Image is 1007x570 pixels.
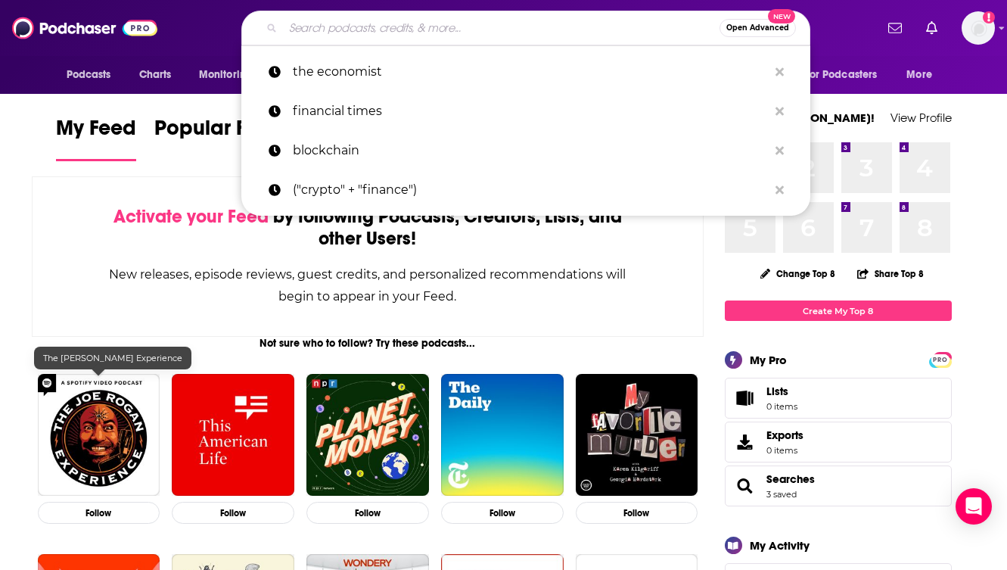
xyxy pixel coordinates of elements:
a: Searches [766,472,815,486]
a: Searches [730,475,760,497]
button: Follow [576,502,698,524]
button: Follow [306,502,429,524]
span: Activate your Feed [113,205,269,228]
button: Follow [172,502,294,524]
div: My Pro [750,353,787,367]
span: Open Advanced [726,24,789,32]
span: Monitoring [199,64,253,86]
p: the economist [293,52,768,92]
a: Create My Top 8 [725,301,952,321]
img: Planet Money [306,374,429,497]
span: Lists [730,388,760,409]
span: New [768,9,795,23]
a: Show notifications dropdown [920,15,943,41]
button: Show profile menu [962,11,995,45]
a: Exports [725,422,952,463]
a: ("crypto" + "finance") [241,170,810,210]
p: ("crypto" + "finance") [293,170,768,210]
button: Follow [38,502,160,524]
span: Lists [766,385,788,398]
button: open menu [56,61,131,89]
span: 0 items [766,401,797,412]
div: The [PERSON_NAME] Experience [34,347,191,369]
button: Share Top 8 [856,259,925,288]
img: My Favorite Murder with Karen Kilgariff and Georgia Hardstark [576,374,698,497]
div: New releases, episode reviews, guest credits, and personalized recommendations will begin to appe... [108,263,628,307]
button: Follow [441,502,564,524]
div: Not sure who to follow? Try these podcasts... [32,337,704,350]
span: PRO [931,354,950,366]
img: The Joe Rogan Experience [38,374,160,497]
div: My Activity [750,538,810,553]
span: Popular Feed [154,115,283,150]
a: PRO [931,354,950,365]
button: Change Top 8 [751,264,845,283]
button: open menu [188,61,272,89]
a: financial times [241,92,810,131]
span: 0 items [766,445,803,456]
button: open menu [896,61,951,89]
a: Popular Feed [154,115,283,161]
span: Exports [766,428,803,442]
a: My Feed [56,115,136,161]
span: Exports [730,431,760,453]
a: Charts [129,61,181,89]
span: Logged in as HughE [962,11,995,45]
span: More [906,64,932,86]
span: Searches [725,466,952,506]
a: Lists [725,378,952,419]
span: Podcasts [67,64,111,86]
a: blockchain [241,131,810,170]
a: View Profile [890,111,952,125]
button: Open AdvancedNew [720,19,796,37]
span: Lists [766,385,797,398]
span: For Podcasters [805,64,878,86]
img: The Daily [441,374,564,497]
img: User Profile [962,11,995,45]
button: open menu [795,61,900,89]
a: 3 saved [766,489,797,500]
div: Search podcasts, credits, & more... [241,11,810,45]
img: Podchaser - Follow, Share and Rate Podcasts [12,14,157,42]
div: Open Intercom Messenger [956,488,992,525]
div: by following Podcasts, Creators, Lists, and other Users! [108,206,628,250]
input: Search podcasts, credits, & more... [283,16,720,40]
img: This American Life [172,374,294,497]
p: blockchain [293,131,768,170]
a: Show notifications dropdown [882,15,908,41]
p: financial times [293,92,768,131]
span: Charts [139,64,172,86]
svg: Add a profile image [983,11,995,23]
span: My Feed [56,115,136,150]
a: the economist [241,52,810,92]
